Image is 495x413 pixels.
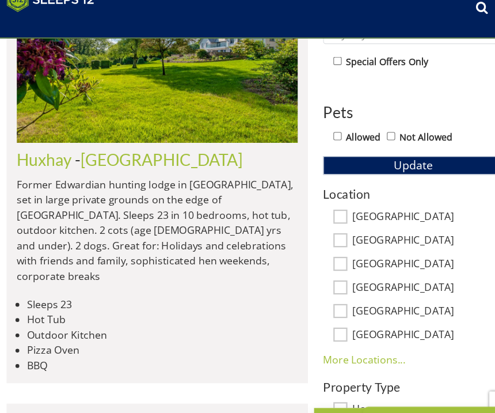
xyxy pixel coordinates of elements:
label: [GEOGRAPHIC_DATA] [331,207,467,219]
a: Huxhay [28,152,77,169]
span: Update [368,159,403,173]
li: Sleeps 23 [37,285,281,298]
h3: Location [304,186,467,198]
a: [GEOGRAPHIC_DATA] [85,152,232,169]
label: Special Offers Only [325,66,399,79]
label: Not Allowed [374,134,421,147]
span: - [80,152,232,169]
label: [GEOGRAPHIC_DATA] [331,228,467,241]
img: Sleeps 12 [18,5,98,28]
label: [GEOGRAPHIC_DATA] [331,271,467,283]
a: More Locations... [304,335,379,348]
iframe: Customer reviews powered by Trustpilot [13,35,134,44]
iframe: LiveChat chat widget [333,377,495,413]
p: Enquire Now [302,391,475,406]
label: [GEOGRAPHIC_DATA] [331,313,467,326]
label: [GEOGRAPHIC_DATA] [331,292,467,305]
li: Pizza Oven [37,326,281,340]
li: BBQ [37,340,281,354]
label: [GEOGRAPHIC_DATA] [331,249,467,262]
li: Hot Tub [37,298,281,312]
h3: Property Type [304,360,467,372]
h3: Pets [304,111,467,126]
p: Former Edwardian hunting lodge in [GEOGRAPHIC_DATA], set in large private grounds on the edge of ... [28,176,281,273]
label: House [331,381,467,393]
label: Allowed [325,134,356,147]
li: Outdoor Kitchen [37,312,281,326]
button: Update [304,158,467,174]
